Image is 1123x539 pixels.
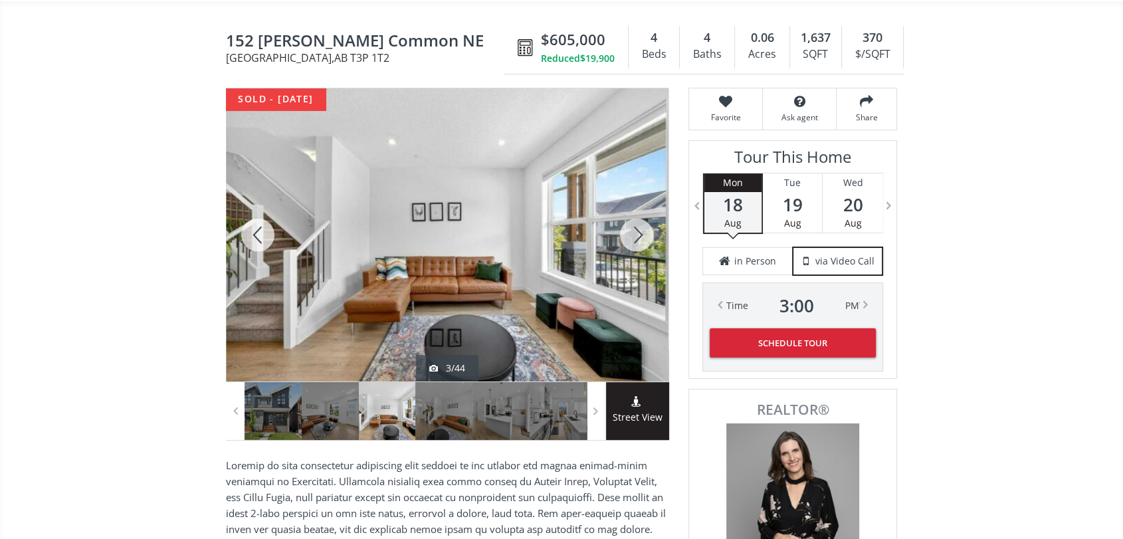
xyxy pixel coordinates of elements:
div: 4 [686,29,728,47]
button: Schedule Tour [710,328,876,358]
div: sold - [DATE] [226,88,326,110]
span: Favorite [696,112,756,123]
span: $605,000 [541,29,605,50]
span: 1,637 [801,29,831,47]
span: Ask agent [769,112,829,123]
h3: Tour This Home [702,148,883,173]
span: 18 [704,195,762,214]
div: Baths [686,45,728,64]
div: Tue [763,173,822,192]
span: 3 : 00 [779,296,814,315]
span: in Person [734,255,776,268]
span: Aug [724,217,742,229]
div: Wed [823,173,882,192]
span: Share [843,112,890,123]
span: Aug [844,217,861,229]
span: 19 [763,195,822,214]
span: 20 [823,195,882,214]
span: $19,900 [580,52,615,65]
div: SQFT [797,45,835,64]
div: Time PM [726,296,859,315]
div: Reduced [541,52,615,65]
span: via Video Call [815,255,874,268]
div: $/SQFT [849,45,896,64]
span: Aug [784,217,801,229]
div: 4 [635,29,672,47]
span: 152 Calhoun Common NE [226,32,511,53]
div: 3/44 [429,362,465,375]
div: 152 Calhoun Common NE Calgary, AB T3P 1T2 - Photo 3 of 44 [226,88,668,381]
div: Mon [704,173,762,192]
div: 370 [849,29,896,47]
div: Acres [742,45,782,64]
div: 0.06 [742,29,782,47]
span: [GEOGRAPHIC_DATA] , AB T3P 1T2 [226,53,511,63]
div: Beds [635,45,672,64]
span: Street View [606,410,669,425]
span: REALTOR® [704,403,882,417]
